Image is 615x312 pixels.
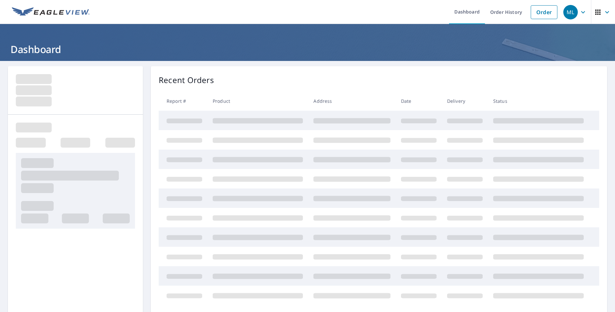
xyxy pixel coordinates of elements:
a: Order [531,5,557,19]
th: Date [396,91,442,111]
th: Report # [159,91,207,111]
th: Address [308,91,396,111]
p: Recent Orders [159,74,214,86]
th: Delivery [442,91,488,111]
div: ML [563,5,578,19]
th: Status [488,91,589,111]
h1: Dashboard [8,43,607,56]
th: Product [207,91,308,111]
img: EV Logo [12,7,90,17]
